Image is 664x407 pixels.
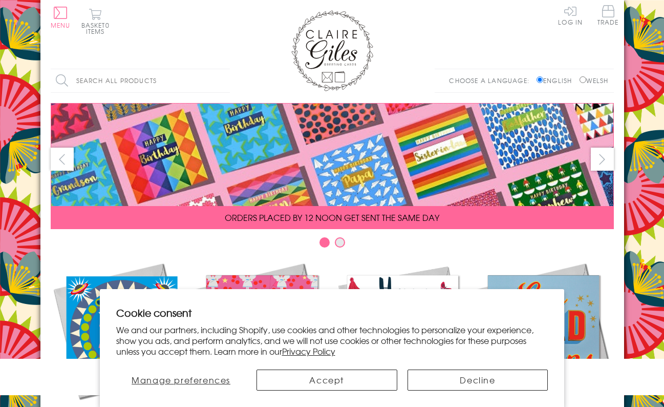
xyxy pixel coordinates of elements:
p: Choose a language: [449,76,534,85]
button: Basket0 items [81,8,110,34]
span: ORDERS PLACED BY 12 NOON GET SENT THE SAME DAY [225,211,439,223]
input: Welsh [580,76,586,83]
label: English [537,76,577,85]
a: Trade [597,5,619,27]
input: Search all products [51,69,230,92]
button: next [591,148,614,171]
span: Manage preferences [132,374,230,386]
a: Log In [558,5,583,25]
span: Trade [597,5,619,25]
button: prev [51,148,74,171]
p: We and our partners, including Shopify, use cookies and other technologies to personalize your ex... [116,324,548,356]
img: Claire Giles Greetings Cards [291,10,373,91]
span: 0 items [86,21,110,36]
button: Decline [408,370,548,391]
input: English [537,76,543,83]
button: Carousel Page 2 [335,237,345,248]
span: Menu [51,21,71,30]
button: Manage preferences [116,370,246,391]
button: Carousel Page 1 (Current Slide) [319,237,330,248]
input: Search [220,69,230,92]
div: Carousel Pagination [51,237,614,253]
button: Accept [256,370,397,391]
button: Menu [51,7,71,28]
h2: Cookie consent [116,306,548,320]
label: Welsh [580,76,609,85]
a: Privacy Policy [282,345,335,357]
